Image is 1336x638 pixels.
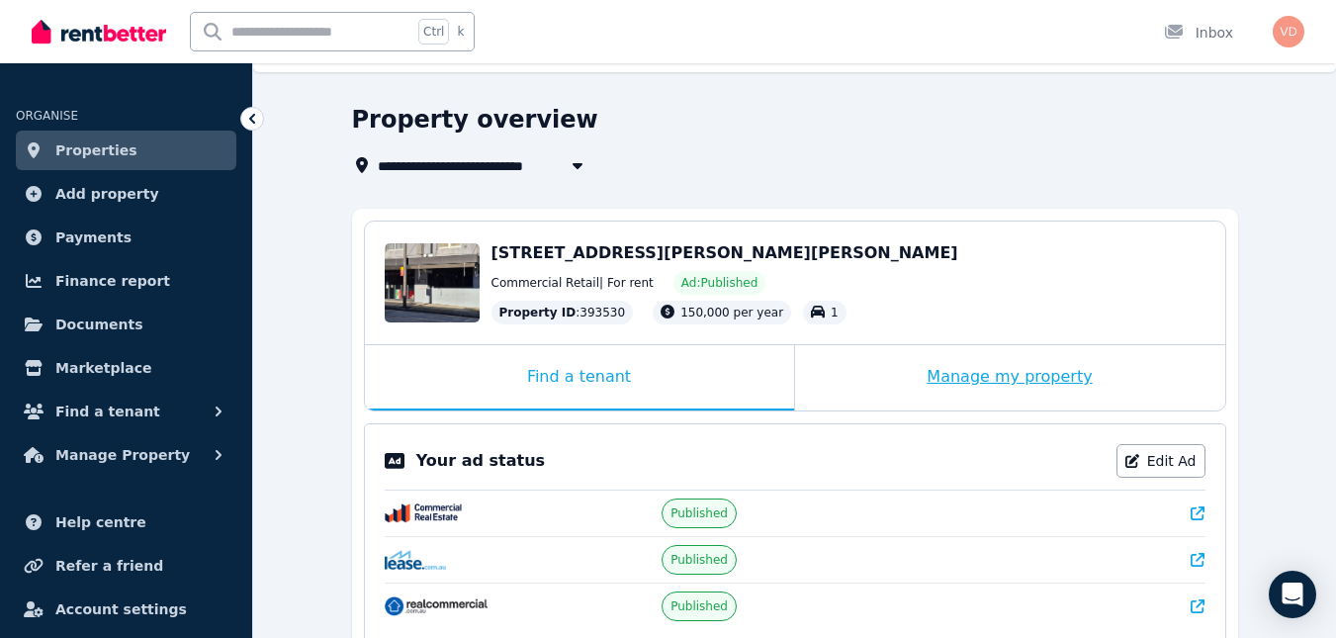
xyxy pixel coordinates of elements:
span: Manage Property [55,443,190,467]
span: ORGANISE [16,109,78,123]
img: CommercialRealEstate.com.au [385,503,463,523]
span: Account settings [55,597,187,621]
span: Commercial Retail | For rent [491,275,654,291]
img: Vince Dimento [1273,16,1304,47]
button: Manage Property [16,435,236,475]
a: Finance report [16,261,236,301]
span: [STREET_ADDRESS][PERSON_NAME][PERSON_NAME] [491,243,958,262]
a: Edit Ad [1116,444,1205,478]
div: Inbox [1164,23,1233,43]
span: Marketplace [55,356,151,380]
a: Help centre [16,502,236,542]
span: Published [670,505,728,521]
span: Add property [55,182,159,206]
img: Lease.com.au [385,550,447,570]
div: : 393530 [491,301,634,324]
span: Properties [55,138,137,162]
h1: Property overview [352,104,598,136]
span: Published [670,552,728,568]
a: Documents [16,305,236,344]
span: Property ID [499,305,577,320]
span: Refer a friend [55,554,163,578]
span: Ctrl [418,19,449,45]
button: Find a tenant [16,392,236,431]
span: Published [670,598,728,614]
span: Documents [55,313,143,336]
a: Properties [16,131,236,170]
span: Help centre [55,510,146,534]
div: Manage my property [795,345,1225,410]
img: RentBetter [32,17,166,46]
span: 1 [831,306,839,319]
a: Payments [16,218,236,257]
a: Add property [16,174,236,214]
a: Marketplace [16,348,236,388]
img: RealCommercial.com.au [385,596,488,616]
span: k [457,24,464,40]
div: Open Intercom Messenger [1269,571,1316,618]
span: Payments [55,226,132,249]
a: Account settings [16,590,236,629]
span: Finance report [55,269,170,293]
span: Ad: Published [681,275,757,291]
p: Your ad status [416,449,545,473]
span: 150,000 per year [680,306,783,319]
span: Find a tenant [55,400,160,423]
div: Find a tenant [365,345,794,410]
a: Refer a friend [16,546,236,586]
